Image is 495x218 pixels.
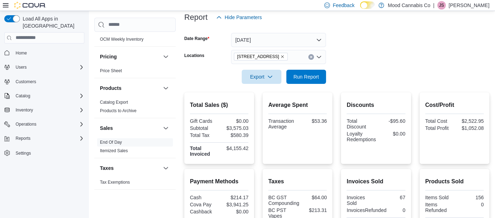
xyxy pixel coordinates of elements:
span: Inventory [16,107,33,113]
button: Remove 3923 Victoria Ave from selection in this group [280,54,285,59]
div: Products [94,98,176,118]
div: Items Refunded [425,202,453,213]
button: Taxes [100,165,160,172]
a: End Of Day [100,140,122,145]
div: Total Cost [425,118,453,124]
nav: Complex example [4,45,84,177]
label: Locations [184,53,204,58]
a: Price Sheet [100,68,122,73]
div: Gift Cards [190,118,218,124]
div: Jazmine Strand [437,1,446,10]
h2: Taxes [268,177,327,186]
span: Home [13,48,84,57]
button: Export [242,70,281,84]
span: Reports [13,134,84,143]
a: Customers [13,78,39,86]
span: Catalog [13,92,84,100]
span: Load All Apps in [GEOGRAPHIC_DATA] [20,15,84,29]
div: Sales [94,138,176,158]
button: Customers [1,76,87,87]
img: Cova [14,2,46,9]
div: Total Profit [425,125,453,131]
span: OCM Weekly Inventory [100,36,144,42]
p: | [433,1,434,10]
div: $64.00 [302,195,327,200]
span: Operations [13,120,84,128]
div: Total Tax [190,132,218,138]
button: Users [1,62,87,72]
div: Items Sold [425,195,453,200]
button: Inventory [13,106,36,114]
h2: Payment Methods [190,177,248,186]
div: $2,522.95 [456,118,484,124]
a: Itemized Sales [100,148,128,153]
span: Users [13,63,84,71]
div: Pricing [94,67,176,78]
button: Open list of options [316,54,322,60]
span: 3923 Victoria Ave [234,53,288,61]
div: Transaction Average [268,118,296,130]
div: Invoices Sold [347,195,375,206]
span: Price Sheet [100,68,122,74]
button: Run Report [286,70,326,84]
div: OCM [94,35,176,46]
div: $0.00 [220,209,248,214]
div: -$95.60 [377,118,405,124]
h2: Invoices Sold [347,177,405,186]
a: OCM Weekly Inventory [100,37,144,42]
a: Tax Exemptions [100,180,130,185]
h3: Sales [100,125,113,132]
span: JS [439,1,444,10]
a: Catalog Export [100,100,128,105]
a: Home [13,49,30,57]
button: Catalog [13,92,33,100]
button: Settings [1,148,87,158]
span: Hide Parameters [225,14,262,21]
div: $0.00 [379,131,405,137]
button: Inventory [1,105,87,115]
h2: Average Spent [268,101,327,109]
button: Users [13,63,29,71]
div: $1,052.08 [456,125,484,131]
div: 67 [377,195,405,200]
div: Cashback [190,209,218,214]
button: Products [100,85,160,92]
div: Cash [190,195,218,200]
button: Hide Parameters [213,10,265,24]
div: 0 [389,207,405,213]
span: Customers [16,79,36,85]
a: Products to Archive [100,108,136,113]
h2: Total Sales ($) [190,101,248,109]
div: Cova Pay [190,202,218,207]
h3: Products [100,85,122,92]
h3: Taxes [100,165,114,172]
h3: Pricing [100,53,117,60]
button: Pricing [100,53,160,60]
p: Mood Cannabis Co [388,1,430,10]
button: Catalog [1,91,87,101]
button: Pricing [162,52,170,61]
div: $3,941.25 [220,202,248,207]
span: Inventory [13,106,84,114]
div: $0.00 [220,118,248,124]
h2: Cost/Profit [425,101,484,109]
label: Date Range [184,36,209,41]
span: Itemized Sales [100,148,128,154]
strong: Total Invoiced [190,145,210,157]
span: Products to Archive [100,108,136,114]
h2: Products Sold [425,177,484,186]
button: Reports [1,133,87,143]
button: Sales [162,124,170,132]
span: [STREET_ADDRESS] [237,53,279,60]
h3: Report [184,13,208,22]
span: Catalog [16,93,30,99]
span: Feedback [333,2,354,9]
div: $213.31 [299,207,327,213]
input: Dark Mode [360,1,375,9]
div: Subtotal [190,125,218,131]
span: Home [16,50,27,56]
